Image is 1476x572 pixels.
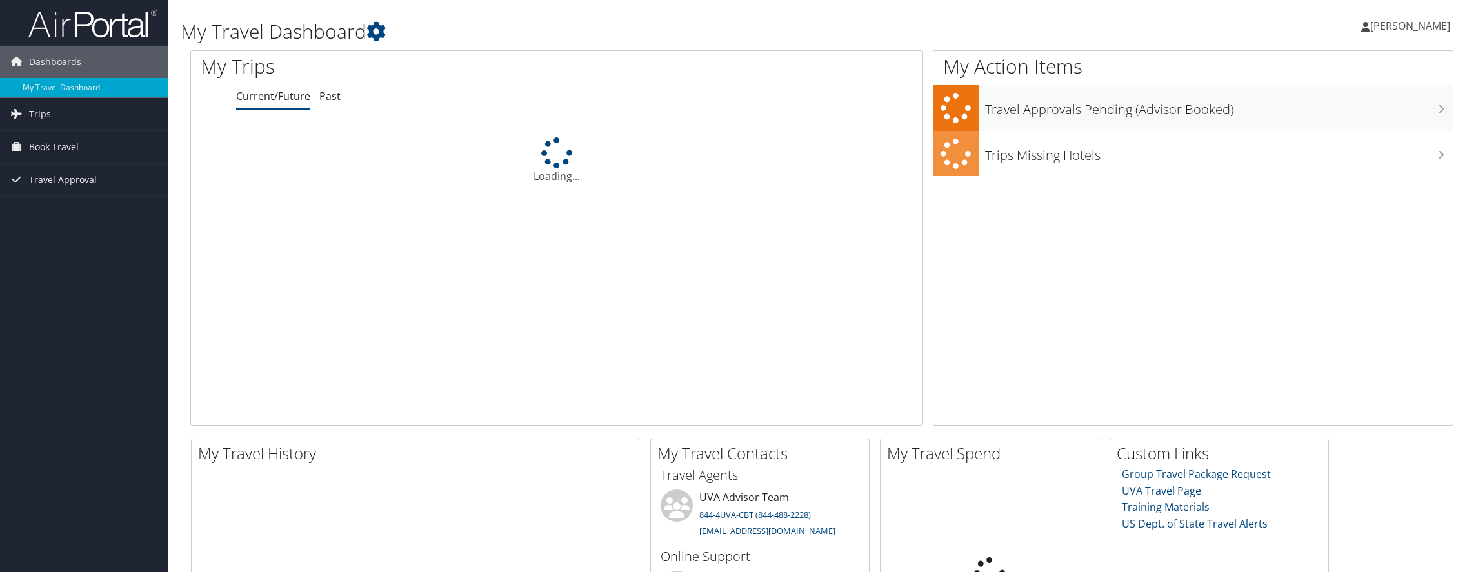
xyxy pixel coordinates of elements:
span: Trips [29,98,51,130]
span: Travel Approval [29,164,97,196]
span: [PERSON_NAME] [1370,19,1450,33]
h2: My Travel History [198,442,639,464]
a: [EMAIL_ADDRESS][DOMAIN_NAME] [699,525,835,537]
span: Book Travel [29,131,79,163]
span: Dashboards [29,46,81,78]
h2: My Travel Spend [887,442,1099,464]
div: Loading... [191,137,922,184]
a: Travel Approvals Pending (Advisor Booked) [933,85,1453,131]
a: Group Travel Package Request [1122,467,1271,481]
a: Past [319,89,341,103]
a: Current/Future [236,89,310,103]
h3: Travel Agents [661,466,859,484]
h1: My Action Items [933,53,1453,80]
h1: My Trips [201,53,608,80]
a: Training Materials [1122,500,1210,514]
a: US Dept. of State Travel Alerts [1122,517,1268,531]
img: airportal-logo.png [28,8,157,39]
h1: My Travel Dashboard [181,18,1035,45]
li: UVA Advisor Team [654,489,866,542]
h3: Trips Missing Hotels [985,140,1453,164]
h2: My Travel Contacts [657,442,869,464]
a: Trips Missing Hotels [933,131,1453,177]
a: UVA Travel Page [1122,484,1201,498]
a: [PERSON_NAME] [1361,6,1463,45]
a: 844-4UVA-CBT (844-488-2228) [699,509,811,520]
h3: Online Support [661,547,859,566]
h2: Custom Links [1117,442,1328,464]
h3: Travel Approvals Pending (Advisor Booked) [985,94,1453,119]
